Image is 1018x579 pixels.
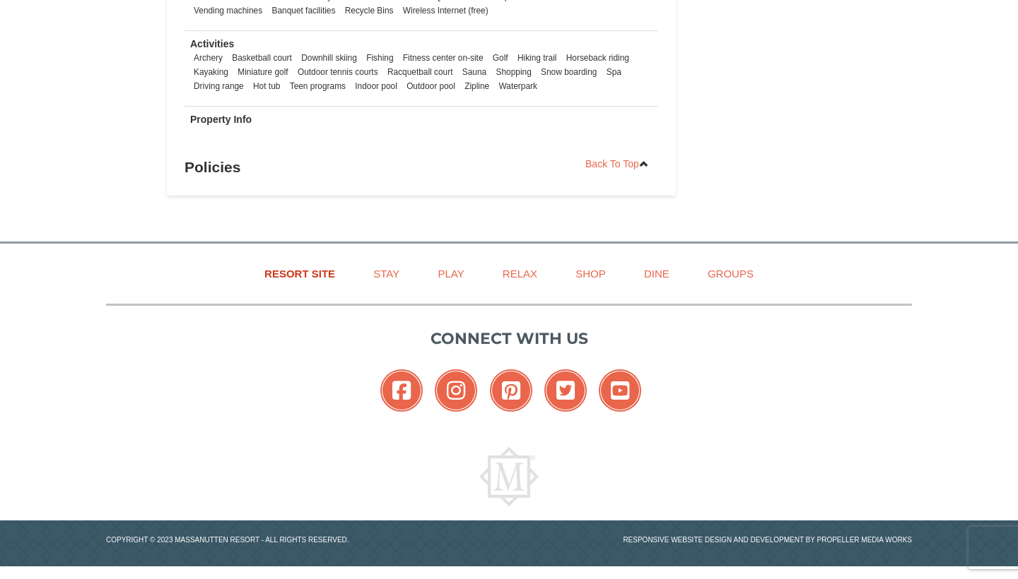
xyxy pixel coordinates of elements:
li: Fitness center on-site [399,51,487,65]
li: Driving range [190,79,247,93]
li: Recycle Bins [341,4,397,18]
a: Resort Site [247,258,353,289]
li: Teen programs [286,79,349,93]
li: Miniature golf [234,65,291,79]
a: Stay [356,258,417,289]
li: Banquet facilities [269,4,339,18]
a: Relax [485,258,555,289]
li: Indoor pool [351,79,401,93]
li: Horseback riding [563,51,633,65]
li: Fishing [363,51,397,65]
a: Groups [690,258,771,289]
li: Basketball court [228,51,296,65]
li: Hot tub [250,79,283,93]
li: Golf [489,51,512,65]
li: Downhill skiing [298,51,361,65]
li: Kayaking [190,65,232,79]
li: Hiking trail [514,51,561,65]
a: Play [420,258,481,289]
li: Vending machines [190,4,266,18]
li: Outdoor tennis courts [294,65,382,79]
a: Responsive website design and development by Propeller Media Works [623,536,912,544]
a: Back To Top [576,153,658,174]
li: Spa [603,65,625,79]
li: Waterpark [496,79,541,93]
li: Wireless Internet (free) [399,4,492,18]
li: Racquetball court [384,65,457,79]
img: Massanutten Resort Logo [479,447,539,506]
li: Sauna [459,65,490,79]
p: Copyright © 2023 Massanutten Resort - All Rights Reserved. [95,535,509,545]
strong: Property Info [190,114,252,125]
p: Connect with us [106,327,912,350]
li: Outdoor pool [403,79,459,93]
li: Archery [190,51,226,65]
li: Zipline [461,79,493,93]
a: Dine [626,258,687,289]
h3: Policies [185,153,658,181]
a: Shop [558,258,624,289]
li: Snow boarding [537,65,600,79]
strong: Activities [190,38,234,49]
li: Shopping [493,65,535,79]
